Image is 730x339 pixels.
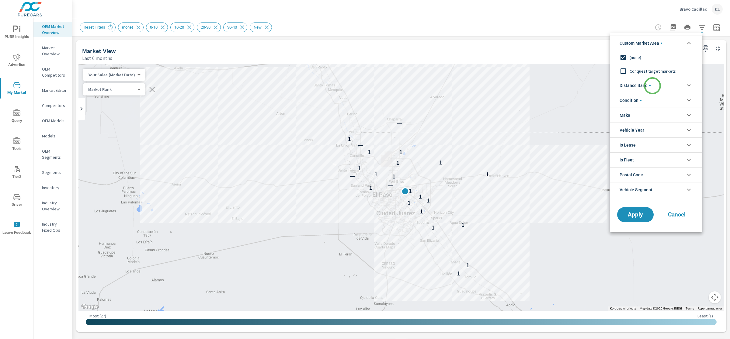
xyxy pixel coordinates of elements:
span: Vehicle Year [620,123,644,137]
div: (none) [610,50,701,64]
ul: filter options [610,33,702,200]
span: Cancel [665,212,689,217]
span: Vehicle Segment [620,182,652,197]
span: Apply [623,212,648,217]
span: (none) [630,54,696,61]
span: Condition [620,93,641,108]
button: Cancel [659,207,695,222]
span: Conquest target markets [630,67,696,75]
span: Custom Market Area [620,36,662,50]
span: Distance Band [620,78,651,93]
span: Is Lease [620,138,636,152]
span: Postal Code [620,168,643,182]
div: Conquest target markets [610,64,701,78]
span: Is Fleet [620,153,634,167]
span: Make [620,108,630,123]
button: Apply [617,207,654,222]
